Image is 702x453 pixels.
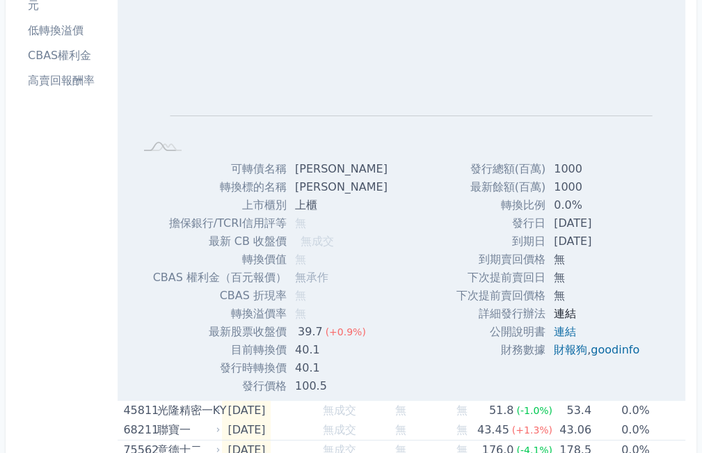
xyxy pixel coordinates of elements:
[287,359,399,377] td: 40.1
[323,423,356,436] span: 無成交
[323,404,356,417] span: 無成交
[287,341,399,359] td: 40.1
[456,305,545,323] td: 詳細發行辦法
[22,22,112,39] li: 低轉換溢價
[545,160,651,178] td: 1000
[545,269,651,287] td: 無
[153,214,287,232] td: 擔保銀行/TCRI信用評等
[153,178,287,196] td: 轉換標的名稱
[456,196,545,214] td: 轉換比例
[287,178,399,196] td: [PERSON_NAME]
[295,216,306,230] span: 無
[123,401,153,420] div: 45811
[295,307,306,320] span: 無
[456,251,545,269] td: 到期賣回價格
[591,401,650,420] td: 0.0%
[554,307,576,320] a: 連結
[295,271,328,284] span: 無承作
[22,47,112,64] li: CBAS權利金
[456,323,545,341] td: 公開說明書
[301,235,334,248] span: 無成交
[153,269,287,287] td: CBAS 權利金（百元報價）
[545,251,651,269] td: 無
[545,232,651,251] td: [DATE]
[545,341,651,359] td: ,
[287,377,399,395] td: 100.5
[153,359,287,377] td: 發行時轉換價
[516,405,552,416] span: (-1.0%)
[552,420,591,440] td: 43.06
[153,341,287,359] td: 目前轉換價
[456,287,545,305] td: 下次提前賣回價格
[486,401,517,420] div: 51.8
[295,289,306,302] span: 無
[456,214,545,232] td: 發行日
[153,377,287,395] td: 發行價格
[157,420,218,440] div: 聯寶一
[22,72,112,89] li: 高賣回報酬率
[456,232,545,251] td: 到期日
[456,269,545,287] td: 下次提前賣回日
[326,326,366,337] span: (+0.9%)
[591,343,639,356] a: goodinfo
[153,232,287,251] td: 最新 CB 收盤價
[545,178,651,196] td: 1000
[395,423,406,436] span: 無
[157,401,218,420] div: 光隆精密一KY
[287,196,399,214] td: 上櫃
[295,253,306,266] span: 無
[153,160,287,178] td: 可轉債名稱
[545,287,651,305] td: 無
[474,420,512,440] div: 43.45
[552,401,591,420] td: 53.4
[123,420,153,440] div: 68211
[153,323,287,341] td: 最新股票收盤價
[545,196,651,214] td: 0.0%
[153,196,287,214] td: 上市櫃別
[456,160,545,178] td: 發行總額(百萬)
[591,420,650,440] td: 0.0%
[22,45,112,67] a: CBAS權利金
[22,70,112,92] a: 高賣回報酬率
[295,323,326,341] div: 39.7
[153,251,287,269] td: 轉換價值
[545,214,651,232] td: [DATE]
[153,287,287,305] td: CBAS 折現率
[554,325,576,338] a: 連結
[287,160,399,178] td: [PERSON_NAME]
[456,178,545,196] td: 最新餘額(百萬)
[153,305,287,323] td: 轉換溢價率
[456,341,545,359] td: 財務數據
[22,19,112,42] a: 低轉換溢價
[554,343,587,356] a: 財報狗
[395,404,406,417] span: 無
[456,423,468,436] span: 無
[512,424,552,436] span: (+1.3%)
[222,420,271,440] td: [DATE]
[222,401,271,420] td: [DATE]
[456,404,468,417] span: 無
